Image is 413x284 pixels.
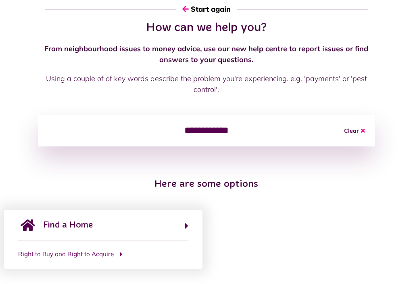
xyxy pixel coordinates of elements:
button: Clear [334,115,375,146]
button: Find a Home [18,218,188,241]
img: home-solid.svg [21,219,35,232]
p: Using a couple of of key words describe the problem you're experiencing. e.g. 'payments' or 'pest... [38,73,374,95]
button: Right to Buy and Right to Acquire [18,250,188,259]
span: Find a Home [43,219,93,232]
h3: Here are some options [38,179,374,190]
strong: From neighbourhood issues to money advice, use our new help centre to report issues or find answe... [44,44,368,64]
h2: How can we help you? [38,21,374,35]
span: Right to Buy and Right to Acquire [18,250,114,259]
